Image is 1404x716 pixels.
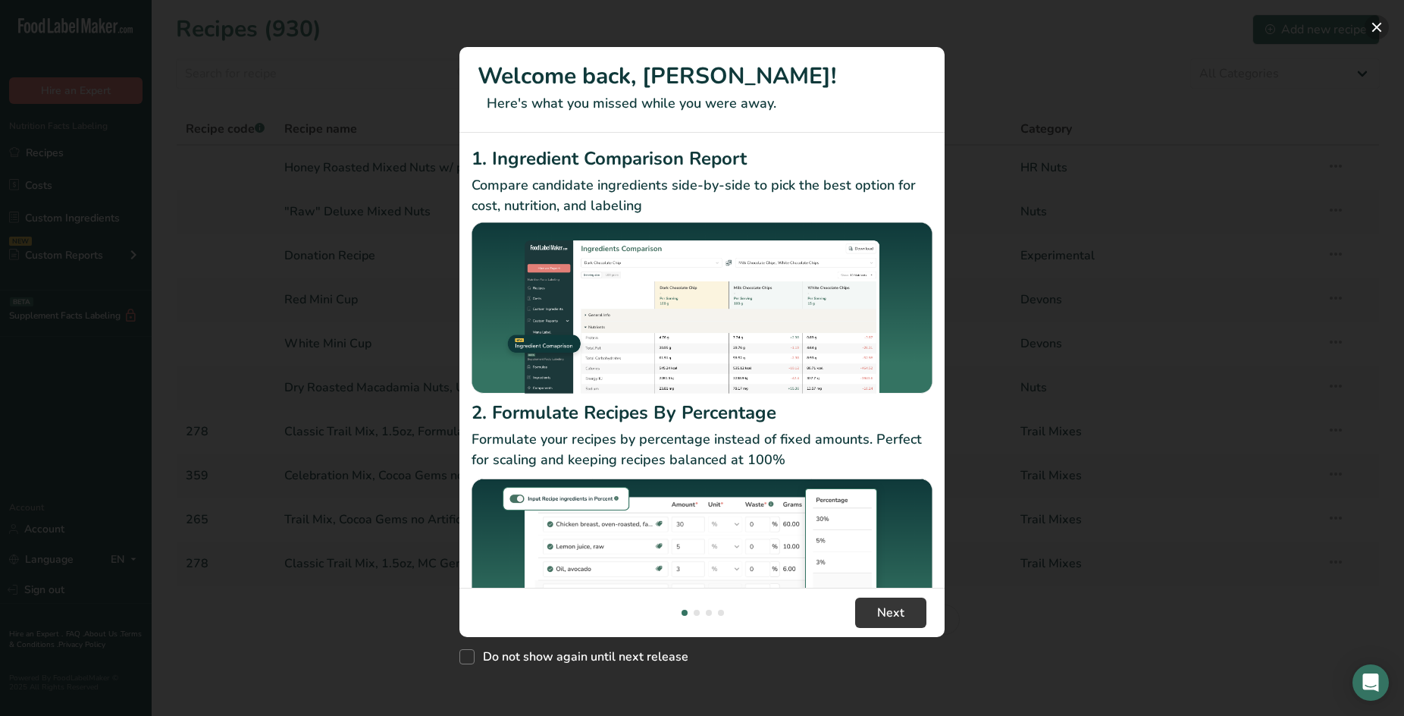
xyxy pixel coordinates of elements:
[472,145,932,172] h2: 1. Ingredient Comparison Report
[478,59,926,93] h1: Welcome back, [PERSON_NAME]!
[472,222,932,394] img: Ingredient Comparison Report
[472,429,932,470] p: Formulate your recipes by percentage instead of fixed amounts. Perfect for scaling and keeping re...
[472,476,932,659] img: Formulate Recipes By Percentage
[472,175,932,216] p: Compare candidate ingredients side-by-side to pick the best option for cost, nutrition, and labeling
[877,604,904,622] span: Next
[1352,664,1389,701] div: Open Intercom Messenger
[475,649,688,664] span: Do not show again until next release
[478,93,926,114] p: Here's what you missed while you were away.
[855,598,926,628] button: Next
[472,399,932,426] h2: 2. Formulate Recipes By Percentage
